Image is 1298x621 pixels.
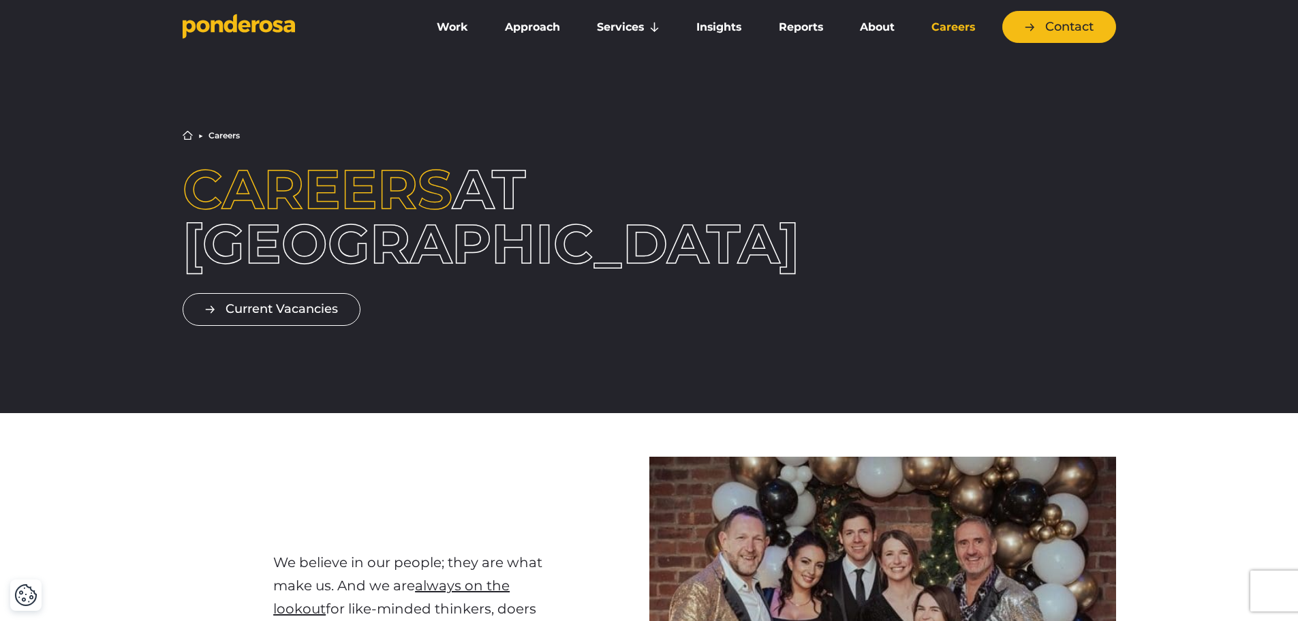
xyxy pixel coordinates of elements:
a: Go to homepage [183,14,401,41]
a: Services [581,13,675,42]
a: About [844,13,910,42]
img: Revisit consent button [14,584,37,607]
span: Careers [183,156,452,222]
a: Approach [489,13,576,42]
button: Cookie Settings [14,584,37,607]
li: ▶︎ [198,132,203,140]
a: Insights [681,13,757,42]
li: Careers [208,132,240,140]
a: Careers [916,13,991,42]
a: Current Vacancies [183,293,360,325]
a: Home [183,130,193,140]
a: Contact [1002,11,1116,43]
a: Work [421,13,484,42]
a: Reports [763,13,839,42]
h1: at [GEOGRAPHIC_DATA] [183,162,559,271]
